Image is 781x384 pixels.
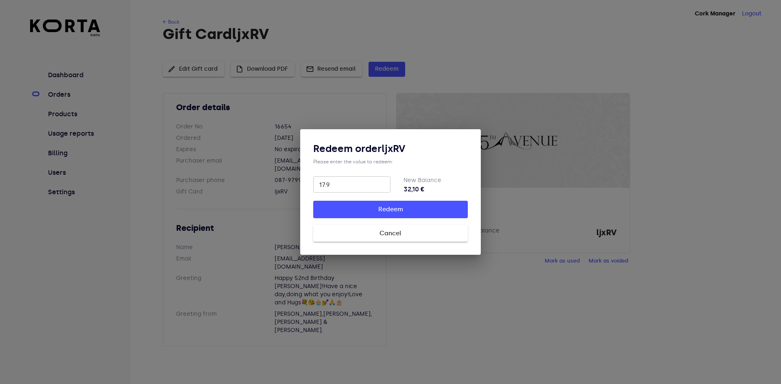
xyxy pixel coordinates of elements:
label: New Balance [404,177,441,184]
span: Cancel [326,228,455,239]
button: Redeem [313,201,468,218]
button: Cancel [313,225,468,242]
div: Please enter the value to redeem: [313,158,468,165]
h3: Redeem order ljxRV [313,142,468,155]
span: Redeem [326,204,455,215]
strong: 32,10 € [404,184,468,194]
